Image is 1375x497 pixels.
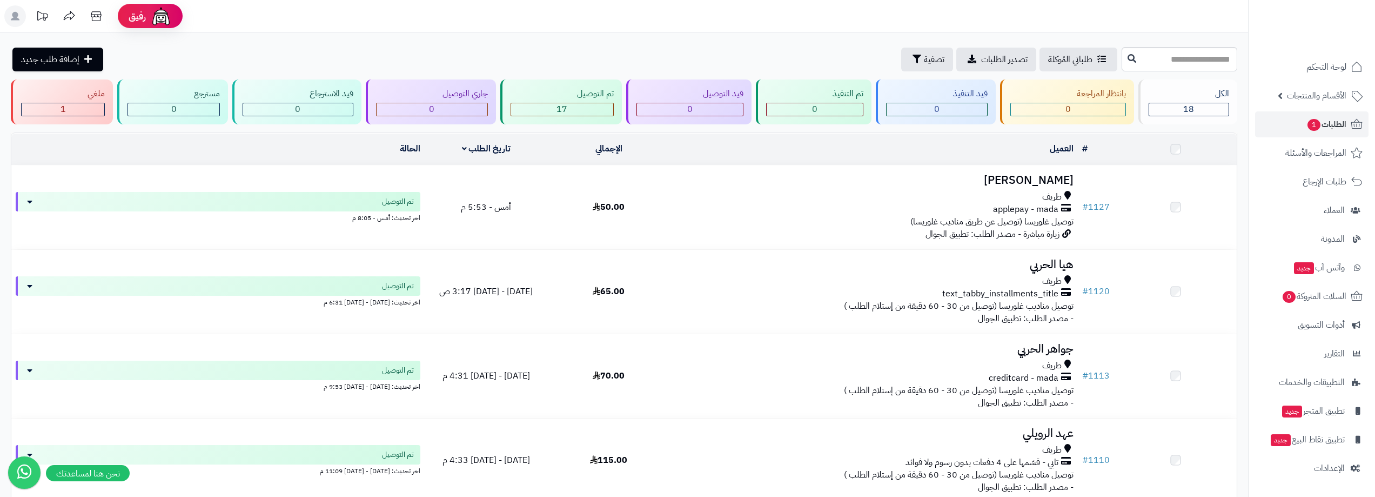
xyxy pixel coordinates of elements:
[1050,142,1074,155] a: العميل
[61,103,66,116] span: 1
[1042,191,1062,203] span: طريف
[556,103,567,116] span: 17
[1255,455,1369,481] a: الإعدادات
[1255,197,1369,223] a: العملاء
[1183,103,1194,116] span: 18
[377,103,487,116] div: 0
[624,79,754,124] a: قيد التوصيل 0
[593,369,625,382] span: 70.00
[382,196,414,207] span: تم التوصيل
[1255,226,1369,252] a: المدونة
[593,201,625,214] span: 50.00
[1010,88,1126,100] div: بانتظار المراجعة
[1149,88,1229,100] div: الكل
[956,48,1036,71] a: تصدير الطلبات
[687,103,693,116] span: 0
[376,88,488,100] div: جاري التوصيل
[1281,403,1345,419] span: تطبيق المتجر
[1306,59,1346,75] span: لوحة التحكم
[998,79,1136,124] a: بانتظار المراجعة 0
[910,215,1074,228] span: توصيل غلوريسا (توصيل عن طريق مناديب غلوريسا)
[1082,142,1088,155] a: #
[129,10,146,23] span: رفيق
[498,79,624,124] a: تم التوصيل 17
[670,250,1078,334] td: - مصدر الطلب: تطبيق الجوال
[16,296,420,307] div: اخر تحديث: [DATE] - [DATE] 6:31 م
[887,103,987,116] div: 0
[16,465,420,476] div: اخر تحديث: [DATE] - [DATE] 11:09 م
[439,285,533,298] span: [DATE] - [DATE] 3:17 ص
[1255,140,1369,166] a: المراجعات والأسئلة
[295,103,300,116] span: 0
[1324,346,1345,361] span: التقارير
[21,88,105,100] div: ملغي
[1270,432,1345,447] span: تطبيق نقاط البيع
[1306,117,1346,132] span: الطلبات
[1255,283,1369,309] a: السلات المتروكة0
[1293,260,1345,275] span: وآتس آب
[934,103,940,116] span: 0
[171,103,177,116] span: 0
[461,201,511,214] span: أمس - 5:53 م
[1321,231,1345,247] span: المدونة
[511,88,614,100] div: تم التوصيل
[1282,289,1346,304] span: السلات المتروكة
[674,259,1074,271] h3: هيا الحربي
[1294,262,1314,274] span: جديد
[1324,203,1345,218] span: العملاء
[1271,434,1291,446] span: جديد
[844,384,1074,397] span: توصيل مناديب غلوريسا (توصيل من 30 - 60 دقيقة من إستلام الطلب )
[595,142,622,155] a: الإجمالي
[243,103,352,116] div: 0
[1255,341,1369,367] a: التقارير
[21,53,79,66] span: إضافة طلب جديد
[442,369,530,382] span: [DATE] - [DATE] 4:31 م
[9,79,115,124] a: ملغي 1
[1082,454,1088,467] span: #
[16,211,420,223] div: اخر تحديث: أمس - 8:05 م
[670,334,1078,418] td: - مصدر الطلب: تطبيق الجوال
[382,281,414,291] span: تم التوصيل
[429,103,434,116] span: 0
[16,380,420,392] div: اخر تحديث: [DATE] - [DATE] 9:53 م
[924,53,944,66] span: تصفية
[1255,427,1369,453] a: تطبيق نقاط البيعجديد
[1255,255,1369,281] a: وآتس آبجديد
[874,79,997,124] a: قيد التنفيذ 0
[886,88,987,100] div: قيد التنفيذ
[29,5,56,30] a: تحديثات المنصة
[1082,285,1110,298] a: #1120
[1042,444,1062,456] span: طريف
[637,103,743,116] div: 0
[901,48,953,71] button: تصفية
[128,88,220,100] div: مسترجع
[382,449,414,460] span: تم التوصيل
[1048,53,1092,66] span: طلباتي المُوكلة
[1303,174,1346,189] span: طلبات الإرجاع
[1255,312,1369,338] a: أدوات التسويق
[590,454,627,467] span: 115.00
[993,203,1058,216] span: applepay - mada
[906,456,1058,469] span: تابي - قسّمها على 4 دفعات بدون رسوم ولا فوائد
[674,174,1074,187] h3: [PERSON_NAME]
[364,79,498,124] a: جاري التوصيل 0
[989,372,1058,385] span: creditcard - mada
[1255,169,1369,195] a: طلبات الإرجاع
[462,142,511,155] a: تاريخ الطلب
[844,468,1074,481] span: توصيل مناديب غلوريسا (توصيل من 30 - 60 دقيقة من إستلام الطلب )
[511,103,613,116] div: 17
[925,228,1059,241] span: زيارة مباشرة - مصدر الطلب: تطبيق الجوال
[150,5,172,27] img: ai-face.png
[1314,461,1345,476] span: الإعدادات
[844,300,1074,313] span: توصيل مناديب غلوريسا (توصيل من 30 - 60 دقيقة من إستلام الطلب )
[128,103,219,116] div: 0
[382,365,414,376] span: تم التوصيل
[243,88,353,100] div: قيد الاسترجاع
[674,343,1074,355] h3: جواهر الحربي
[1082,369,1088,382] span: #
[1082,369,1110,382] a: #1113
[12,48,103,71] a: إضافة طلب جديد
[981,53,1028,66] span: تصدير الطلبات
[1255,111,1369,137] a: الطلبات1
[1255,398,1369,424] a: تطبيق المتجرجديد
